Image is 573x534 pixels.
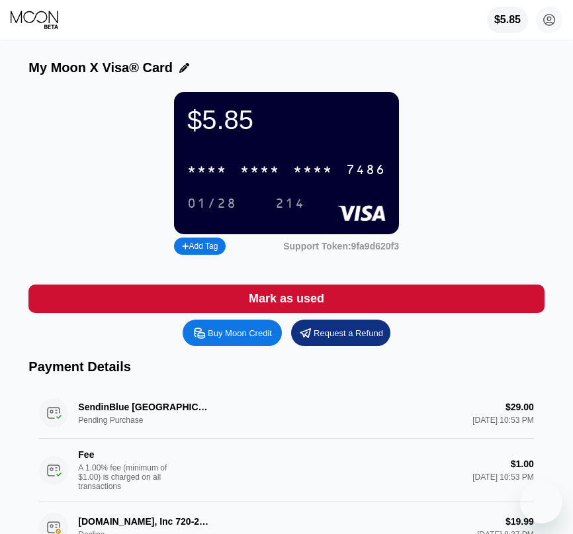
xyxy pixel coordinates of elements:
[283,241,399,251] div: Support Token:9fa9d620f3
[187,105,386,135] div: $5.85
[28,285,544,313] div: Mark as used
[314,328,383,339] div: Request a Refund
[182,242,218,251] div: Add Tag
[28,359,544,375] div: Payment Details
[275,197,305,212] div: 214
[187,197,237,212] div: 01/28
[494,14,521,26] div: $5.85
[208,328,272,339] div: Buy Moon Credit
[174,238,226,255] div: Add Tag
[78,463,177,491] div: A 1.00% fee (minimum of $1.00) is charged on all transactions
[511,459,534,469] div: $1.00
[183,320,282,346] div: Buy Moon Credit
[265,193,315,214] div: 214
[520,481,562,523] iframe: Button to launch messaging window
[291,320,390,346] div: Request a Refund
[39,439,533,502] div: FeeA 1.00% fee (minimum of $1.00) is charged on all transactions$1.00[DATE] 10:53 PM
[177,193,247,214] div: 01/28
[346,163,386,178] div: 7486
[283,241,399,251] div: Support Token: 9fa9d620f3
[78,449,210,460] div: Fee
[487,7,528,33] div: $5.85
[472,472,533,482] div: [DATE] 10:53 PM
[28,60,173,75] div: My Moon X Visa® Card
[249,291,324,306] div: Mark as used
